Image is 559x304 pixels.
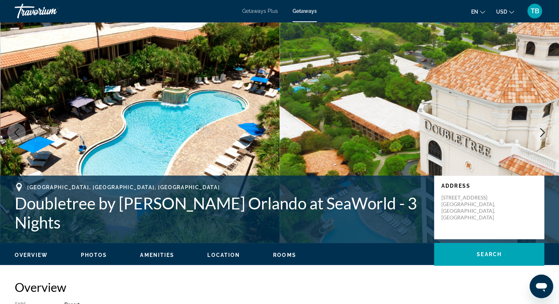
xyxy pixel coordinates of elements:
span: Rooms [273,252,296,258]
iframe: Button to launch messaging window [530,275,553,298]
button: Next image [533,123,552,142]
a: Travorium [15,1,88,21]
span: Search [477,251,502,257]
span: Amenities [140,252,174,258]
span: [GEOGRAPHIC_DATA], [GEOGRAPHIC_DATA], [GEOGRAPHIC_DATA] [27,184,220,190]
span: Location [207,252,240,258]
button: Amenities [140,252,174,258]
button: Search [434,243,544,266]
h2: Overview [15,280,544,294]
span: TB [531,7,539,15]
button: Change language [471,6,485,17]
p: Address [441,183,537,189]
span: USD [496,9,507,15]
button: Rooms [273,252,296,258]
p: [STREET_ADDRESS] [GEOGRAPHIC_DATA], [GEOGRAPHIC_DATA], [GEOGRAPHIC_DATA] [441,194,500,221]
a: Getaways [293,8,317,14]
button: Overview [15,252,48,258]
a: Getaways Plus [242,8,278,14]
span: Photos [81,252,107,258]
button: Previous image [7,123,26,142]
h1: Doubletree by [PERSON_NAME] Orlando at SeaWorld - 3 Nights [15,194,427,232]
span: Overview [15,252,48,258]
button: Photos [81,252,107,258]
span: en [471,9,478,15]
button: User Menu [525,3,544,19]
button: Location [207,252,240,258]
button: Change currency [496,6,514,17]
